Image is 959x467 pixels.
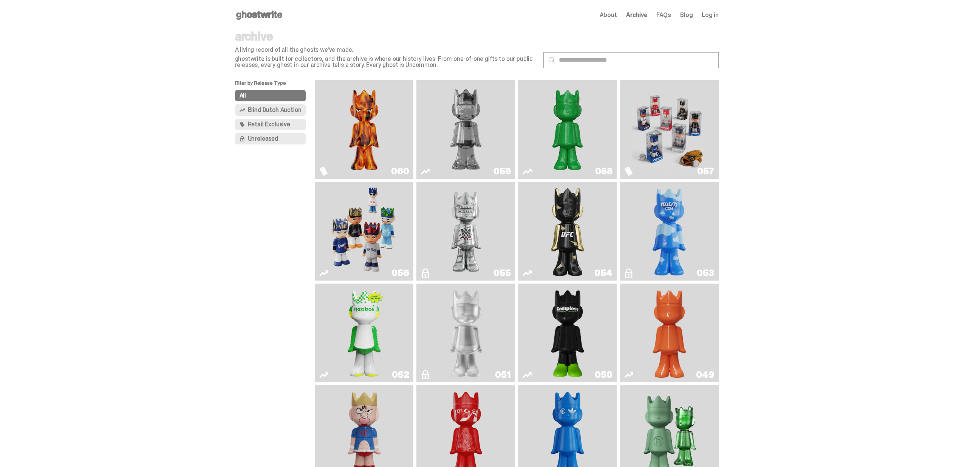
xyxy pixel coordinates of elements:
div: 052 [392,370,409,379]
div: 051 [495,370,510,379]
img: Campless [548,287,588,379]
img: Schrödinger's ghost: Sunday Green [531,83,605,176]
button: Retail Exclusive [235,119,306,130]
img: ghooooost [649,185,689,278]
img: Two [429,83,503,176]
a: Game Face (2025) [319,185,409,278]
span: Blind Dutch Auction [248,107,302,113]
a: Always On Fire [319,83,409,176]
a: FAQs [656,12,671,18]
div: 056 [391,268,409,278]
span: All [240,93,246,99]
a: Two [421,83,510,176]
p: archive [235,30,537,42]
a: Log in [702,12,718,18]
a: About [600,12,617,18]
a: Archive [626,12,647,18]
p: Filter by Release Type [235,80,315,90]
a: Campless [523,287,612,379]
a: Court Victory [319,287,409,379]
a: Blog [680,12,693,18]
div: 058 [595,167,612,176]
a: Schrödinger's ghost: Orange Vibe [624,287,714,379]
img: Game Face (2025) [327,185,401,278]
a: ghooooost [624,185,714,278]
img: LLLoyalty [446,287,486,379]
a: Game Face (2025) [624,83,714,176]
a: Schrödinger's ghost: Sunday Green [523,83,612,176]
img: Schrödinger's ghost: Orange Vibe [649,287,689,379]
img: Game Face (2025) [632,83,706,176]
a: I Was There SummerSlam [421,185,510,278]
a: Ruby [523,185,612,278]
div: 049 [696,370,714,379]
a: LLLoyalty [421,287,510,379]
button: All [235,90,306,101]
p: A living record of all the ghosts we've made. [235,47,537,53]
img: Always On Fire [327,83,401,176]
img: Court Victory [344,287,384,379]
button: Blind Dutch Auction [235,104,306,116]
div: 057 [697,167,714,176]
img: Ruby [548,185,588,278]
div: 054 [594,268,612,278]
p: ghostwrite is built for collectors, and the archive is where our history lives. From one-of-one g... [235,56,537,68]
span: Unreleased [248,136,278,142]
img: I Was There SummerSlam [429,185,503,278]
div: 053 [697,268,714,278]
div: 060 [391,167,409,176]
span: Retail Exclusive [248,121,290,127]
div: 055 [493,268,510,278]
div: 050 [595,370,612,379]
button: Unreleased [235,133,306,144]
div: 059 [493,167,510,176]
